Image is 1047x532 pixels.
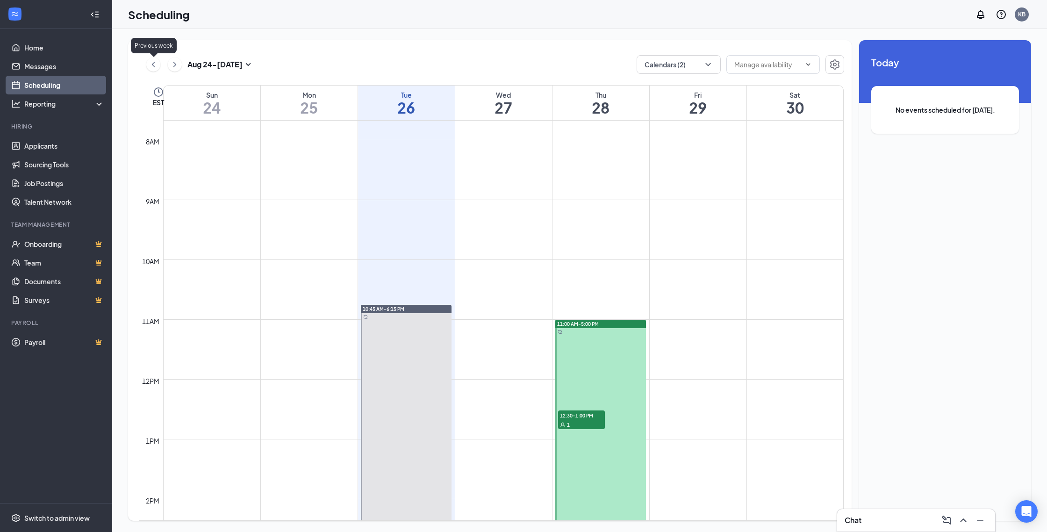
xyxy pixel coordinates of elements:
span: 11:00 AM-5:00 PM [557,321,599,327]
div: 9am [144,196,161,207]
a: SurveysCrown [24,291,104,309]
div: 8am [144,137,161,147]
svg: Notifications [975,9,986,20]
div: 1pm [144,436,161,446]
svg: ComposeMessage [941,515,952,526]
svg: Clock [153,86,164,98]
a: August 25, 2025 [261,86,358,120]
div: Sat [747,90,844,100]
h1: Scheduling [128,7,190,22]
a: OnboardingCrown [24,235,104,253]
svg: ChevronDown [804,61,812,68]
svg: Settings [829,59,840,70]
span: Today [871,55,1019,70]
svg: Collapse [90,10,100,19]
svg: ChevronDown [703,60,713,69]
h1: 27 [455,100,552,115]
div: KB [1018,10,1025,18]
button: Settings [825,55,844,74]
div: Reporting [24,99,105,108]
h3: Chat [845,515,861,525]
span: No events scheduled for [DATE]. [890,105,1000,115]
div: 12pm [140,376,161,386]
h1: 30 [747,100,844,115]
div: Team Management [11,221,102,229]
a: DocumentsCrown [24,272,104,291]
button: Calendars (2)ChevronDown [637,55,721,74]
div: Wed [455,90,552,100]
span: EST [153,98,164,107]
a: PayrollCrown [24,333,104,352]
a: TeamCrown [24,253,104,272]
div: 11am [140,316,161,326]
a: Sourcing Tools [24,155,104,174]
a: Job Postings [24,174,104,193]
div: 2pm [144,496,161,506]
div: 10am [140,256,161,266]
svg: Analysis [11,99,21,108]
a: Talent Network [24,193,104,211]
a: August 27, 2025 [455,86,552,120]
button: ChevronLeft [146,58,160,72]
a: Applicants [24,137,104,155]
svg: ChevronRight [170,59,179,70]
input: Manage availability [734,59,801,70]
button: ComposeMessage [939,513,954,528]
svg: Sync [363,315,368,319]
h1: 29 [650,100,746,115]
h1: 28 [552,100,649,115]
div: Hiring [11,122,102,130]
svg: ChevronUp [958,515,969,526]
svg: Sync [558,330,562,334]
h1: 26 [358,100,455,115]
div: Mon [261,90,358,100]
span: 10:45 AM-6:15 PM [363,306,404,312]
button: Minimize [973,513,988,528]
div: Switch to admin view [24,513,90,523]
div: Sun [164,90,260,100]
svg: Settings [11,513,21,523]
svg: WorkstreamLogo [10,9,20,19]
a: August 24, 2025 [164,86,260,120]
div: Thu [552,90,649,100]
h1: 25 [261,100,358,115]
a: August 30, 2025 [747,86,844,120]
svg: User [560,422,566,428]
span: 12:30-1:00 PM [558,410,605,420]
div: Open Intercom Messenger [1015,500,1038,523]
a: August 26, 2025 [358,86,455,120]
svg: ChevronLeft [149,59,158,70]
a: Home [24,38,104,57]
div: Payroll [11,319,102,327]
svg: SmallChevronDown [243,59,254,70]
a: Scheduling [24,76,104,94]
span: 1 [567,422,570,428]
svg: Minimize [975,515,986,526]
h3: Aug 24 - [DATE] [187,59,243,70]
a: Messages [24,57,104,76]
svg: QuestionInfo [996,9,1007,20]
button: ChevronUp [956,513,971,528]
div: Tue [358,90,455,100]
button: ChevronRight [168,58,182,72]
a: August 29, 2025 [650,86,746,120]
div: Fri [650,90,746,100]
a: August 28, 2025 [552,86,649,120]
h1: 24 [164,100,260,115]
div: Previous week [131,38,177,53]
